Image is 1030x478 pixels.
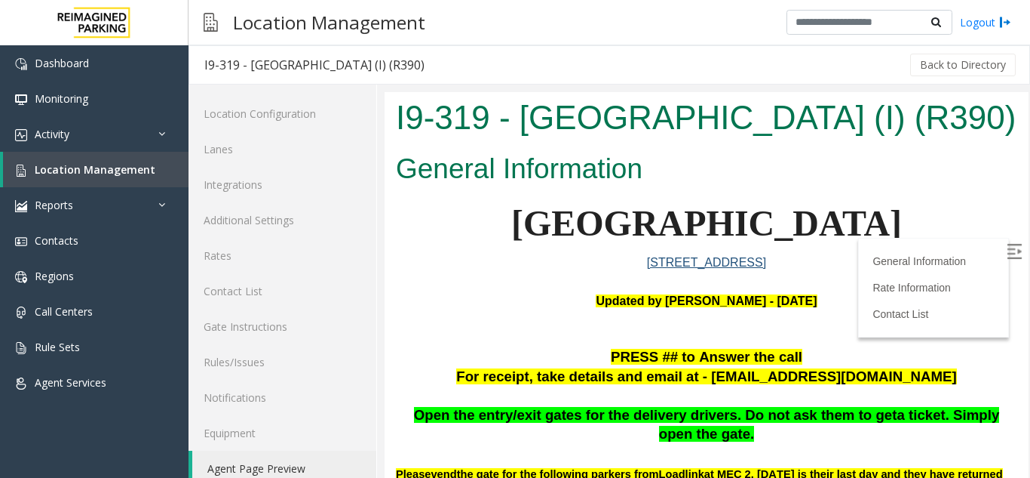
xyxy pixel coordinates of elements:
[15,307,27,319] img: 'icon'
[999,14,1011,30] img: logout
[35,127,69,141] span: Activity
[35,233,78,248] span: Contacts
[35,375,106,390] span: Agent Services
[72,276,572,292] span: For receipt, take details and email at - [EMAIL_ADDRESS][DOMAIN_NAME]
[35,162,155,177] span: Location Management
[488,190,566,202] a: Rate Information
[910,54,1016,76] button: Back to Directory
[35,269,74,283] span: Regions
[15,58,27,70] img: 'icon'
[274,376,320,389] span: Loadlink
[204,4,218,41] img: pageIcon
[262,164,382,177] a: [STREET_ADDRESS]
[189,131,376,167] a: Lanes
[35,56,89,70] span: Dashboard
[29,315,513,331] span: Open the entry/exit gates for the delivery drivers. Do not ask them to get
[15,342,27,354] img: 'icon'
[15,378,27,390] img: 'icon'
[35,304,93,319] span: Call Centers
[622,152,637,167] img: Open/Close Sidebar Menu
[3,152,189,187] a: Location Management
[11,2,633,49] h1: I9-319 - [GEOGRAPHIC_DATA] (I) (R390)
[15,236,27,248] img: 'icon'
[225,4,433,41] h3: Location Management
[204,55,425,75] div: I9-319 - [GEOGRAPHIC_DATA] (I) (R390)
[189,96,376,131] a: Location Configuration
[11,376,46,388] span: Please
[488,216,544,228] a: Contact List
[189,309,376,344] a: Gate Instructions
[15,271,27,283] img: 'icon'
[72,376,274,388] span: the gate for the following parkers from
[11,57,633,97] h2: General Information
[488,163,581,175] a: General Information
[11,376,618,408] span: at MEC 2. [DATE] is their last day and they have returned their transponders.
[189,202,376,238] a: Additional Settings
[127,111,517,151] span: [GEOGRAPHIC_DATA]
[189,380,376,415] a: Notifications
[15,94,27,106] img: 'icon'
[35,198,73,212] span: Reports
[15,129,27,141] img: 'icon'
[189,344,376,380] a: Rules/Issues
[960,14,1011,30] a: Logout
[211,202,432,215] b: Updated by [PERSON_NAME] - [DATE]
[35,340,80,354] span: Rule Sets
[35,91,88,106] span: Monitoring
[189,238,376,273] a: Rates
[15,165,27,177] img: 'icon'
[15,200,27,212] img: 'icon'
[46,376,72,389] span: vend
[189,415,376,451] a: Equipment
[226,257,418,273] span: PRESS ## to Answer the call
[189,273,376,309] a: Contact List
[189,167,376,202] a: Integrations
